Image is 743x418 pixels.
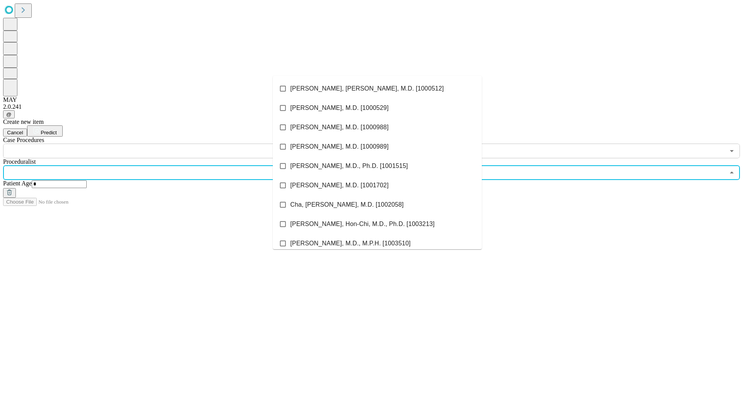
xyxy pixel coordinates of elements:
[6,111,12,117] span: @
[41,130,56,135] span: Predict
[290,239,411,248] span: [PERSON_NAME], M.D., M.P.H. [1003510]
[726,146,737,156] button: Open
[3,103,740,110] div: 2.0.241
[3,118,44,125] span: Create new item
[3,110,15,118] button: @
[7,130,23,135] span: Cancel
[726,167,737,178] button: Close
[290,84,444,93] span: [PERSON_NAME], [PERSON_NAME], M.D. [1000512]
[3,158,36,165] span: Proceduralist
[290,219,435,229] span: [PERSON_NAME], Hon-Chi, M.D., Ph.D. [1003213]
[3,128,27,137] button: Cancel
[290,142,389,151] span: [PERSON_NAME], M.D. [1000989]
[27,125,63,137] button: Predict
[290,123,389,132] span: [PERSON_NAME], M.D. [1000988]
[290,200,404,209] span: Cha, [PERSON_NAME], M.D. [1002058]
[290,103,389,113] span: [PERSON_NAME], M.D. [1000529]
[3,96,740,103] div: MAY
[3,180,32,187] span: Patient Age
[290,161,408,171] span: [PERSON_NAME], M.D., Ph.D. [1001515]
[3,137,44,143] span: Scheduled Procedure
[290,181,389,190] span: [PERSON_NAME], M.D. [1001702]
